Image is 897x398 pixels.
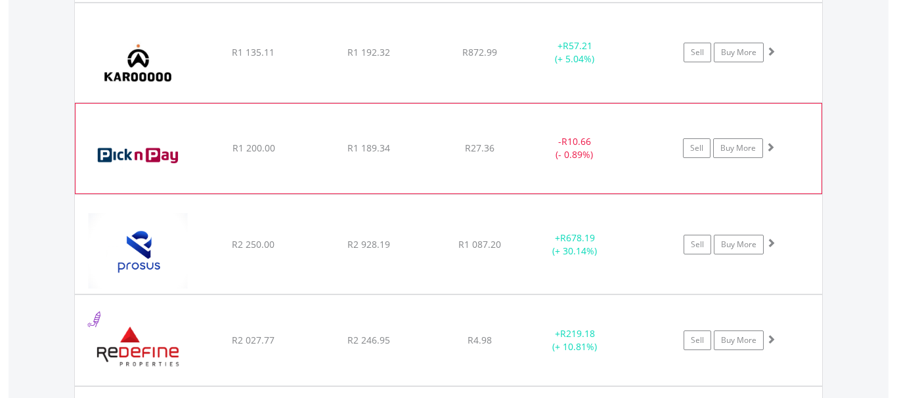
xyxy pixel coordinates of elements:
[81,311,194,382] img: EQU.ZA.RDF.png
[462,46,497,58] span: R872.99
[81,20,194,98] img: EQU.ZA.KRO.png
[81,211,194,290] img: EQU.ZA.PRX.png
[713,138,763,158] a: Buy More
[560,231,595,244] span: R678.19
[347,46,390,58] span: R1 192.32
[683,138,711,158] a: Sell
[82,120,195,191] img: EQU.ZA.PIK.png
[347,142,390,154] span: R1 189.34
[347,334,390,346] span: R2 246.95
[347,238,390,250] span: R2 928.19
[232,142,275,154] span: R1 200.00
[232,46,274,58] span: R1 135.11
[561,135,591,148] span: R10.66
[232,238,274,250] span: R2 250.00
[560,327,595,340] span: R219.18
[525,135,624,161] div: - (- 0.89%)
[525,327,624,353] div: + (+ 10.81%)
[714,43,764,62] a: Buy More
[525,39,624,66] div: + (+ 5.04%)
[563,39,592,52] span: R57.21
[468,334,492,346] span: R4.98
[714,235,764,254] a: Buy More
[458,238,501,250] span: R1 087.20
[684,330,711,350] a: Sell
[684,235,711,254] a: Sell
[714,330,764,350] a: Buy More
[684,43,711,62] a: Sell
[525,231,624,258] div: + (+ 30.14%)
[465,142,494,154] span: R27.36
[232,334,274,346] span: R2 027.77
